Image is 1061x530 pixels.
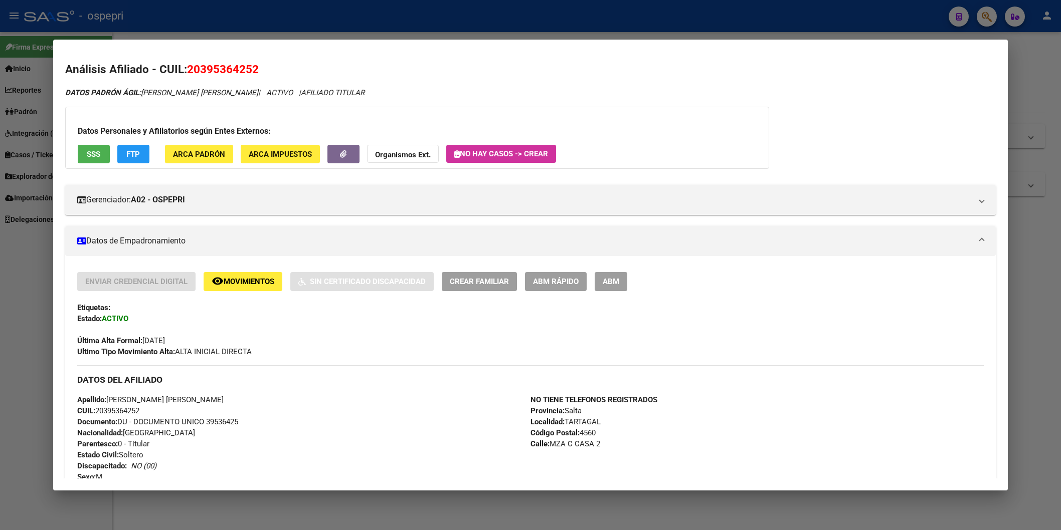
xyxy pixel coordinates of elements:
span: [DATE] [77,336,165,345]
strong: CUIL: [77,406,95,415]
button: ABM [595,272,627,291]
strong: Etiquetas: [77,303,110,312]
span: ABM Rápido [533,278,579,287]
h2: Análisis Afiliado - CUIL: [65,61,996,78]
mat-expansion-panel-header: Gerenciador:A02 - OSPEPRI [65,185,996,215]
span: ARCA Impuestos [249,150,312,159]
span: 20395364252 [187,63,259,76]
strong: A02 - OSPEPRI [131,194,185,206]
span: [PERSON_NAME] [PERSON_NAME] [77,395,224,404]
h3: Datos Personales y Afiliatorios según Entes Externos: [78,125,757,137]
button: No hay casos -> Crear [446,145,556,163]
strong: Documento: [77,417,117,426]
span: M [77,472,102,481]
span: DU - DOCUMENTO UNICO 39536425 [77,417,238,426]
span: Salta [530,406,582,415]
span: FTP [126,150,140,159]
span: Enviar Credencial Digital [85,278,188,287]
button: Sin Certificado Discapacidad [290,272,434,291]
strong: Ultimo Tipo Movimiento Alta: [77,347,175,356]
mat-icon: remove_red_eye [212,275,224,287]
strong: Organismos Ext. [375,150,431,159]
span: Sin Certificado Discapacidad [310,278,426,287]
span: SSS [87,150,100,159]
strong: NO TIENE TELEFONOS REGISTRADOS [530,395,657,404]
strong: Apellido: [77,395,106,404]
strong: ACTIVO [102,314,128,323]
strong: Calle: [530,439,550,448]
button: Organismos Ext. [367,145,439,163]
strong: Última Alta Formal: [77,336,142,345]
span: 0 - Titular [77,439,149,448]
strong: DATOS PADRÓN ÁGIL: [65,88,141,97]
span: Movimientos [224,278,274,287]
span: Crear Familiar [450,278,509,287]
iframe: Intercom live chat [1027,496,1051,520]
span: [PERSON_NAME] [PERSON_NAME] [65,88,258,97]
mat-expansion-panel-header: Datos de Empadronamiento [65,226,996,256]
mat-panel-title: Gerenciador: [77,194,972,206]
button: ABM Rápido [525,272,587,291]
span: [GEOGRAPHIC_DATA] [77,428,195,437]
strong: Estado Civil: [77,450,119,459]
span: AFILIADO TITULAR [301,88,365,97]
span: ARCA Padrón [173,150,225,159]
span: ALTA INICIAL DIRECTA [77,347,252,356]
span: No hay casos -> Crear [454,149,548,158]
strong: Nacionalidad: [77,428,123,437]
mat-panel-title: Datos de Empadronamiento [77,235,972,247]
strong: Estado: [77,314,102,323]
strong: Código Postal: [530,428,580,437]
strong: Sexo: [77,472,96,481]
h3: DATOS DEL AFILIADO [77,374,984,385]
button: Enviar Credencial Digital [77,272,196,291]
button: Crear Familiar [442,272,517,291]
strong: Provincia: [530,406,565,415]
strong: Localidad: [530,417,565,426]
button: SSS [78,145,110,163]
span: 4560 [530,428,596,437]
button: ARCA Padrón [165,145,233,163]
span: 20395364252 [77,406,139,415]
strong: Discapacitado: [77,461,127,470]
i: | ACTIVO | [65,88,365,97]
button: FTP [117,145,149,163]
span: Soltero [77,450,143,459]
strong: Parentesco: [77,439,118,448]
button: ARCA Impuestos [241,145,320,163]
i: NO (00) [131,461,156,470]
button: Movimientos [204,272,282,291]
span: TARTAGAL [530,417,601,426]
span: ABM [603,278,619,287]
span: MZA C CASA 2 [530,439,600,448]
